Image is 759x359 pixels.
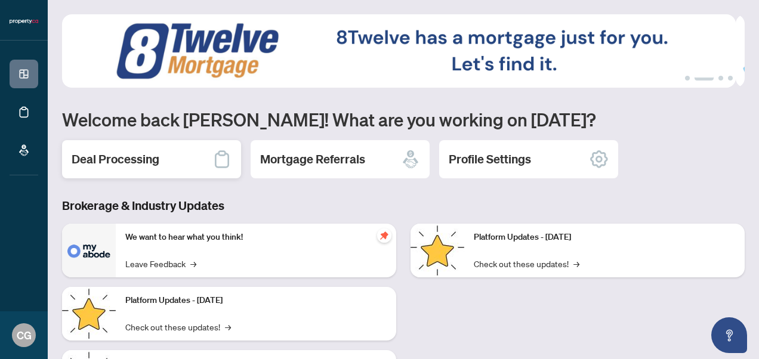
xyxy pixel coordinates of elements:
[225,320,231,333] span: →
[10,18,38,25] img: logo
[62,197,745,214] h3: Brokerage & Industry Updates
[72,151,159,168] h2: Deal Processing
[685,76,690,81] button: 1
[62,108,745,131] h1: Welcome back [PERSON_NAME]! What are you working on [DATE]?
[62,224,116,277] img: We want to hear what you think!
[62,14,736,88] img: Slide 1
[62,287,116,341] img: Platform Updates - September 16, 2025
[17,327,32,343] span: CG
[711,317,747,353] button: Open asap
[260,151,365,168] h2: Mortgage Referrals
[474,257,579,270] a: Check out these updates!→
[125,257,196,270] a: Leave Feedback→
[695,76,714,81] button: 2
[377,228,391,243] span: pushpin
[125,320,231,333] a: Check out these updates!→
[125,294,387,307] p: Platform Updates - [DATE]
[573,257,579,270] span: →
[728,76,733,81] button: 4
[411,224,464,277] img: Platform Updates - June 23, 2025
[449,151,531,168] h2: Profile Settings
[190,257,196,270] span: →
[474,231,735,244] p: Platform Updates - [DATE]
[125,231,387,244] p: We want to hear what you think!
[718,76,723,81] button: 3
